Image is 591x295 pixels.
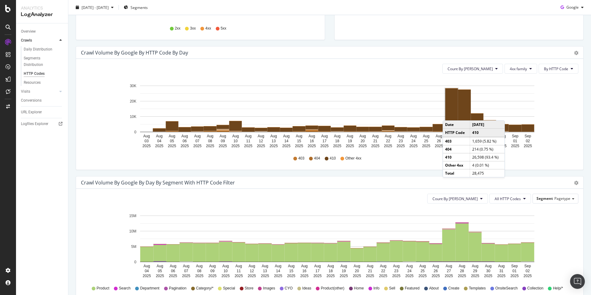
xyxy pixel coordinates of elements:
a: Overview [21,28,64,35]
text: 2025 [405,274,414,278]
text: 0 [134,260,136,264]
text: Aug [372,134,379,138]
a: HTTP Codes [24,71,64,77]
text: 2025 [208,274,217,278]
text: Aug [321,134,328,138]
span: Count By Day [448,66,493,71]
span: Ideas [302,286,311,291]
text: 23 [394,269,399,273]
button: Google [558,2,586,12]
span: Collection [527,286,544,291]
td: 404 [443,145,470,153]
text: Aug [432,264,439,268]
text: 17 [316,269,320,273]
a: Crawls [21,37,58,44]
text: Aug [380,264,386,268]
span: Images [263,286,275,291]
text: Aug [327,264,334,268]
td: 403 [443,137,470,145]
button: [DATE] - [DATE] [73,2,116,12]
text: 30K [130,84,136,88]
a: URL Explorer [21,109,64,115]
text: Aug [472,264,478,268]
text: 05 [158,269,162,273]
text: 08 [197,269,202,273]
text: 2025 [300,274,308,278]
text: Aug [385,134,391,138]
text: 07 [184,269,188,273]
span: Product(other) [321,286,344,291]
td: 28,475 [470,169,505,177]
text: 14 [276,269,280,273]
text: 22 [386,139,390,143]
text: 19 [348,139,352,143]
text: 2025 [333,144,341,148]
text: 25 [420,269,425,273]
text: Aug [283,134,290,138]
text: 2025 [155,144,163,148]
span: Templates [469,286,486,291]
text: 09 [221,139,225,143]
text: 2025 [156,274,164,278]
td: Date [443,121,470,129]
text: Sep [524,264,531,268]
text: Aug [170,264,176,268]
text: Aug [308,134,315,138]
text: 2025 [422,144,430,148]
text: Aug [340,264,347,268]
span: Home [354,286,364,291]
text: 26 [437,139,441,143]
text: 2025 [346,144,354,148]
text: Aug [359,134,366,138]
text: Aug [248,264,255,268]
span: 3xx [190,26,196,31]
text: 22 [381,269,385,273]
text: 2025 [445,274,453,278]
text: 2025 [320,144,329,148]
text: 0 [134,130,136,134]
text: Aug [245,134,251,138]
text: Aug [194,134,201,138]
div: Segments Distribution [24,55,58,68]
text: 2025 [143,144,151,148]
button: Count By [PERSON_NAME] [427,194,488,204]
text: Aug [143,134,150,138]
text: 2025 [379,274,387,278]
text: 27 [447,269,451,273]
text: Aug [296,134,302,138]
span: Store [245,286,254,291]
svg: A chart. [81,208,574,280]
text: 15 [289,269,293,273]
text: 13 [263,269,267,273]
a: Conversions [21,97,64,104]
text: Aug [183,264,189,268]
span: CYO [285,286,293,291]
div: Overview [21,28,36,35]
text: 30 [486,269,490,273]
a: Daily Distribution [24,46,64,53]
div: Crawl Volume by google by Day by Segment with HTTP Code Filter [81,180,235,186]
span: Google [566,5,579,10]
text: 10M [129,229,136,233]
text: 02 [526,139,530,143]
span: Pagination [169,286,187,291]
text: 14 [284,139,289,143]
text: 2025 [353,274,361,278]
text: Aug [288,264,294,268]
span: Product [97,286,109,291]
text: 2025 [435,144,443,148]
text: 08 [208,139,212,143]
span: Special [223,286,235,291]
td: 1,659 (5.82 %) [470,137,505,145]
text: Aug [275,264,281,268]
text: Aug [219,134,226,138]
text: 2025 [287,274,295,278]
div: Open Intercom Messenger [570,274,585,289]
text: Aug [314,264,321,268]
div: URL Explorer [21,109,42,115]
div: Crawls [21,37,32,44]
text: 01 [513,269,517,273]
a: Logfiles Explorer [21,121,64,127]
text: Aug [485,264,491,268]
span: Featured [405,286,420,291]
